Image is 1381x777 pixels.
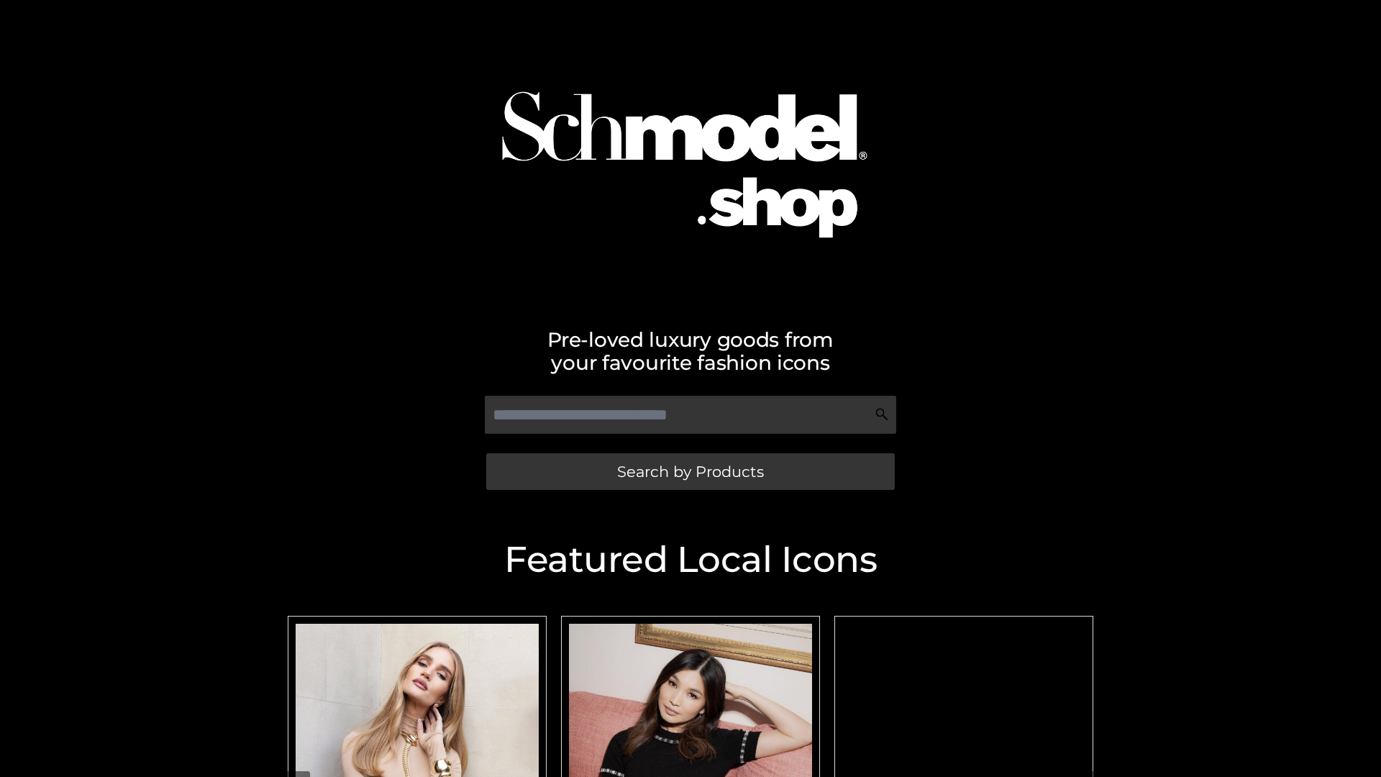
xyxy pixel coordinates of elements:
[875,407,889,422] img: Search Icon
[486,453,895,490] a: Search by Products
[617,464,764,479] span: Search by Products
[281,328,1100,374] h2: Pre-loved luxury goods from your favourite fashion icons
[281,542,1100,578] h2: Featured Local Icons​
